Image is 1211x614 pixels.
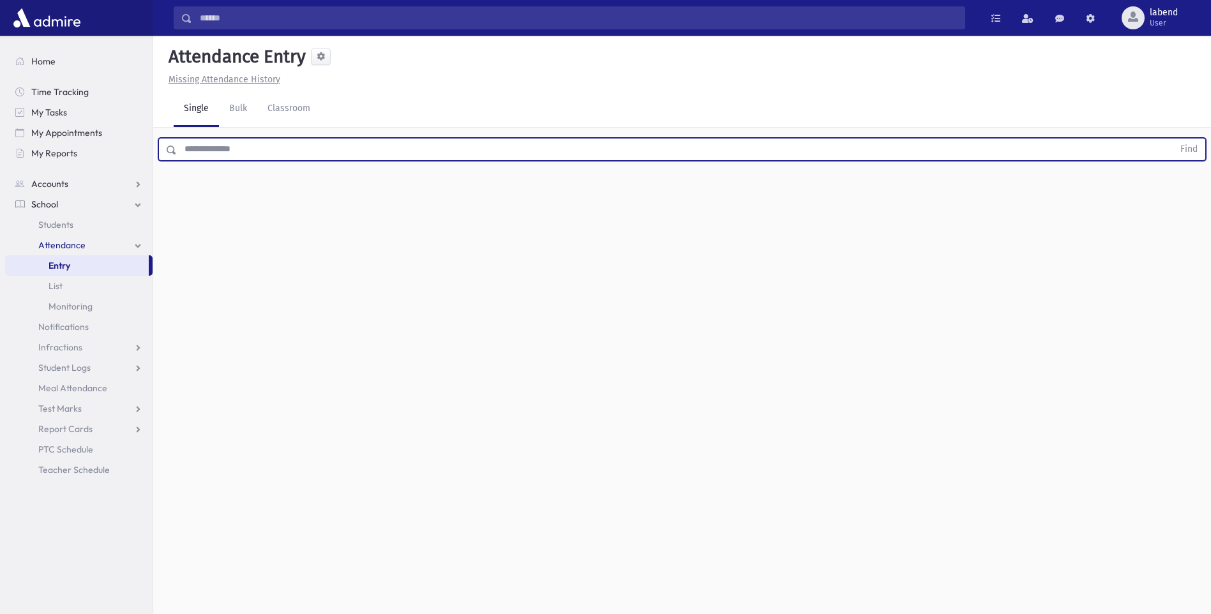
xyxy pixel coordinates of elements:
[31,178,68,190] span: Accounts
[38,321,89,333] span: Notifications
[192,6,965,29] input: Search
[5,378,153,398] a: Meal Attendance
[31,107,67,118] span: My Tasks
[5,296,153,317] a: Monitoring
[5,51,153,71] a: Home
[49,301,93,312] span: Monitoring
[5,143,153,163] a: My Reports
[5,82,153,102] a: Time Tracking
[169,74,280,85] u: Missing Attendance History
[5,419,153,439] a: Report Cards
[5,276,153,296] a: List
[5,337,153,357] a: Infractions
[38,423,93,435] span: Report Cards
[163,74,280,85] a: Missing Attendance History
[5,439,153,460] a: PTC Schedule
[5,398,153,419] a: Test Marks
[5,214,153,235] a: Students
[31,198,58,210] span: School
[5,235,153,255] a: Attendance
[163,46,306,68] h5: Attendance Entry
[5,123,153,143] a: My Appointments
[5,460,153,480] a: Teacher Schedule
[31,56,56,67] span: Home
[49,260,70,271] span: Entry
[1150,18,1178,28] span: User
[5,255,149,276] a: Entry
[5,194,153,214] a: School
[38,219,73,230] span: Students
[257,91,320,127] a: Classroom
[38,341,82,353] span: Infractions
[5,102,153,123] a: My Tasks
[1173,139,1205,160] button: Find
[1150,8,1178,18] span: labend
[38,362,91,373] span: Student Logs
[31,127,102,139] span: My Appointments
[38,403,82,414] span: Test Marks
[174,91,219,127] a: Single
[5,174,153,194] a: Accounts
[38,382,107,394] span: Meal Attendance
[38,239,86,251] span: Attendance
[31,86,89,98] span: Time Tracking
[49,280,63,292] span: List
[5,317,153,337] a: Notifications
[219,91,257,127] a: Bulk
[38,444,93,455] span: PTC Schedule
[31,147,77,159] span: My Reports
[38,464,110,475] span: Teacher Schedule
[10,5,84,31] img: AdmirePro
[5,357,153,378] a: Student Logs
